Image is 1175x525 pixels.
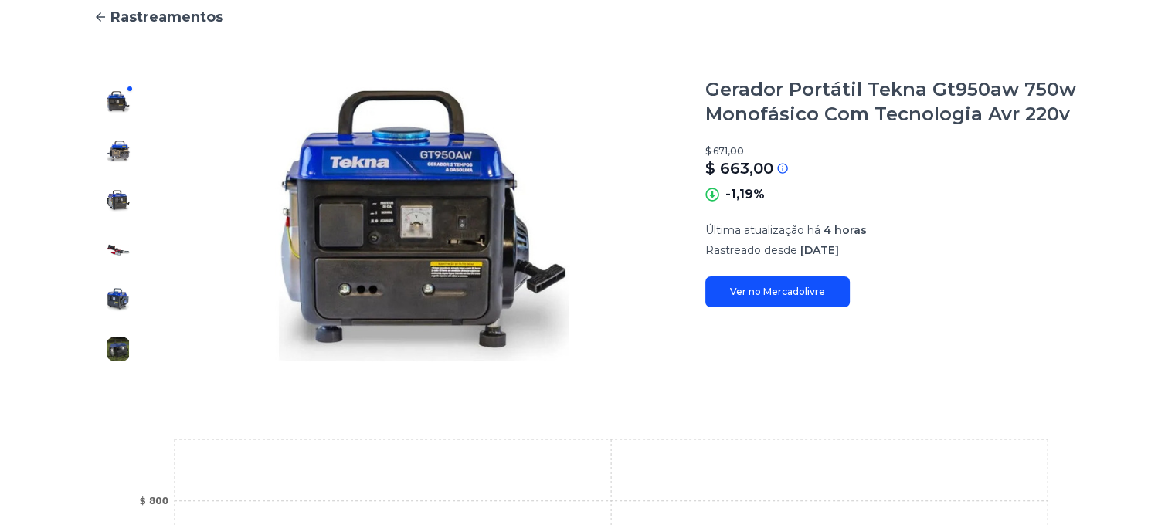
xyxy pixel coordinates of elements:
[824,223,867,237] font: 4 horas
[705,159,773,178] font: $ 663,00
[705,223,820,237] font: Última atualização há
[110,8,223,25] font: Rastreamentos
[106,188,131,213] img: Gerador Portátil Tekna Gt950aw 750w Monofásico Com Tecnologia Avr 220v
[705,145,744,157] font: $ 671,00
[106,337,131,361] img: Gerador Portátil Tekna Gt950aw 750w Monofásico Com Tecnologia Avr 220v
[93,6,1082,28] a: Rastreamentos
[705,78,1076,125] font: Gerador Portátil Tekna Gt950aw 750w Monofásico Com Tecnologia Avr 220v
[106,139,131,164] img: Gerador Portátil Tekna Gt950aw 750w Monofásico Com Tecnologia Avr 220v
[174,77,674,374] img: Gerador Portátil Tekna Gt950aw 750w Monofásico Com Tecnologia Avr 220v
[106,238,131,262] img: Gerador Portátil Tekna Gt950aw 750w Monofásico Com Tecnologia Avr 220v
[106,287,131,312] img: Gerador Portátil Tekna Gt950aw 750w Monofásico Com Tecnologia Avr 220v
[106,90,131,114] img: Gerador Portátil Tekna Gt950aw 750w Monofásico Com Tecnologia Avr 220v
[725,187,765,202] font: -1,19%
[139,496,168,506] tspan: $ 800
[705,243,797,257] font: Rastreado desde
[705,276,850,307] a: Ver no Mercadolivre
[730,286,825,297] font: Ver no Mercadolivre
[800,243,839,257] font: [DATE]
